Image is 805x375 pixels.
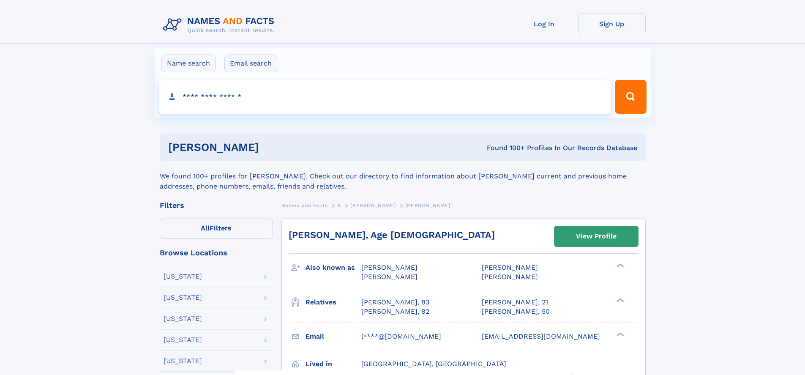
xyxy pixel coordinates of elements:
div: [US_STATE] [164,315,202,322]
div: ❯ [614,331,625,337]
span: [PERSON_NAME] [361,263,418,271]
label: Email search [224,55,277,72]
div: Browse Locations [160,249,273,257]
label: Filters [160,219,273,239]
span: [PERSON_NAME] [405,203,450,208]
a: [PERSON_NAME], 21 [482,298,548,307]
span: [EMAIL_ADDRESS][DOMAIN_NAME] [482,332,600,340]
a: Sign Up [578,14,646,34]
a: R [337,200,341,211]
span: [PERSON_NAME] [361,273,418,281]
div: Found 100+ Profiles In Our Records Database [373,143,637,153]
span: [PERSON_NAME] [482,263,538,271]
a: [PERSON_NAME], 50 [482,307,550,316]
span: R [337,203,341,208]
button: Search Button [615,80,646,114]
h3: Also known as [306,260,361,275]
div: ❯ [614,297,625,303]
img: Logo Names and Facts [160,14,281,36]
div: We found 100+ profiles for [PERSON_NAME]. Check out our directory to find information about [PERS... [160,161,646,192]
h1: [PERSON_NAME] [168,142,373,153]
a: [PERSON_NAME] [350,200,396,211]
a: [PERSON_NAME], 82 [361,307,429,316]
div: [US_STATE] [164,294,202,301]
div: ❯ [614,263,625,268]
input: search input [159,80,611,114]
div: [US_STATE] [164,273,202,280]
a: [PERSON_NAME], 83 [361,298,429,307]
h3: Relatives [306,295,361,309]
a: Names and Facts [281,200,328,211]
h3: Lived in [306,357,361,371]
span: All [201,224,210,232]
a: [PERSON_NAME], Age [DEMOGRAPHIC_DATA] [289,230,495,240]
label: Name search [161,55,216,72]
div: Filters [160,202,273,209]
span: [PERSON_NAME] [350,203,396,208]
div: [US_STATE] [164,358,202,364]
a: View Profile [554,226,638,246]
div: View Profile [576,227,617,246]
span: [PERSON_NAME] [482,273,538,281]
span: [GEOGRAPHIC_DATA], [GEOGRAPHIC_DATA] [361,360,506,368]
h3: Email [306,329,361,344]
a: Log In [510,14,578,34]
div: [US_STATE] [164,337,202,343]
